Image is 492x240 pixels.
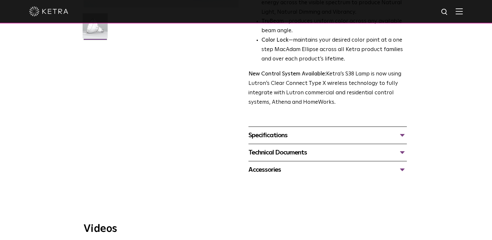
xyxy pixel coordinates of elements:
div: Accessories [248,165,407,175]
div: Technical Documents [248,147,407,158]
li: —maintains your desired color point at a one step MacAdam Ellipse across all Ketra product famili... [261,36,407,64]
img: Hamburger%20Nav.svg [456,8,463,14]
strong: New Control System Available: [248,71,326,77]
img: search icon [441,8,449,16]
img: ketra-logo-2019-white [29,7,68,16]
div: Specifications [248,130,407,140]
h3: Videos [84,224,409,234]
li: —produces uniform color across any available beam angle. [261,17,407,36]
img: S38-Lamp-Edison-2021-Web-Square [83,13,108,43]
strong: Color Lock [261,37,288,43]
p: Ketra’s S38 Lamp is now using Lutron’s Clear Connect Type X wireless technology to fully integrat... [248,70,407,107]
